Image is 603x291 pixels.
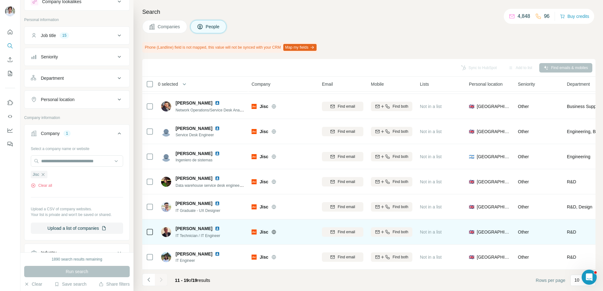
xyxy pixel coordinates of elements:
span: [PERSON_NAME] [176,251,212,257]
span: 0 selected [158,81,178,87]
button: Find email [322,102,363,111]
button: Job title15 [24,28,129,43]
span: Find email [338,104,355,109]
span: Ingeniero de sistemas [176,157,227,163]
span: Find both [393,104,408,109]
button: Use Surfe on LinkedIn [5,97,15,108]
img: Logo of Jisc [252,154,257,159]
button: Search [5,40,15,51]
span: 🇬🇧 [469,128,474,135]
button: Find email [322,252,363,262]
span: IT Engineer [176,258,227,263]
span: Jisc [260,103,268,110]
span: Lists [420,81,429,87]
button: Map my fields [283,44,317,51]
span: Not in a list [420,229,442,234]
span: [PERSON_NAME] [176,125,212,132]
div: 1890 search results remaining [52,256,102,262]
span: Department [567,81,590,87]
button: Company1 [24,126,129,143]
span: [GEOGRAPHIC_DATA] [477,229,510,235]
img: LinkedIn logo [215,151,220,156]
span: Find email [338,254,355,260]
button: Quick start [5,26,15,38]
button: Find both [371,127,412,136]
span: Jisc [260,204,268,210]
img: Avatar [161,202,171,212]
span: Find both [393,229,408,235]
button: Use Surfe API [5,111,15,122]
span: Network Operations/Service Desk Analyst [176,107,245,112]
span: [GEOGRAPHIC_DATA] [477,103,510,110]
span: R&D [567,254,576,260]
div: Select a company name or website [31,143,123,152]
span: Find email [338,154,355,159]
div: Seniority [41,54,58,60]
span: results [175,278,210,283]
div: Phone (Landline) field is not mapped, this value will not be synced with your CRM [142,42,318,53]
span: R&D [567,229,576,235]
img: Avatar [161,177,171,187]
span: Find email [338,129,355,134]
span: Jisc [260,128,268,135]
span: Other [518,104,529,109]
span: Other [518,179,529,184]
div: Personal location [41,96,74,103]
span: Engineering [567,154,590,160]
div: Department [41,75,64,81]
p: Personal information [24,17,130,23]
span: Find both [393,129,408,134]
div: Job title [41,32,56,39]
img: Avatar [161,101,171,111]
span: Other [518,204,529,209]
img: LinkedIn logo [215,126,220,131]
span: R&D [567,179,576,185]
div: Company [41,130,60,137]
span: 🇬🇧 [469,229,474,235]
span: IT Graduate - UX Designer [176,208,220,213]
button: Seniority [24,49,129,64]
span: Not in a list [420,179,442,184]
span: Not in a list [420,204,442,209]
span: Find both [393,154,408,159]
button: Dashboard [5,125,15,136]
p: 96 [544,13,550,20]
div: 1 [63,131,71,136]
span: Jisc [260,154,268,160]
img: LinkedIn logo [215,251,220,256]
span: Jisc [260,254,268,260]
button: Share filters [99,281,130,287]
span: Data warehouse service desk engineer & analyst [176,183,257,188]
span: Find both [393,179,408,185]
span: Companies [158,24,181,30]
button: Find both [371,177,412,186]
span: Company [252,81,270,87]
p: Your list is private and won't be saved or shared. [31,212,123,218]
img: Logo of Jisc [252,104,257,109]
span: [PERSON_NAME] [176,150,212,157]
iframe: Intercom live chat [582,270,597,285]
span: 🇬🇧 [469,179,474,185]
span: Jisc [260,229,268,235]
span: [GEOGRAPHIC_DATA] [477,204,510,210]
button: Find both [371,102,412,111]
div: Industry [41,250,57,256]
span: Business Support [567,103,601,110]
span: People [206,24,220,30]
span: Service Desk Engineer [176,132,227,138]
button: My lists [5,68,15,79]
span: [GEOGRAPHIC_DATA] [477,154,510,160]
img: Avatar [161,152,171,162]
button: Navigate to previous page [142,273,155,286]
img: Logo of Jisc [252,229,257,234]
button: Find email [322,127,363,136]
button: Find email [322,227,363,237]
button: Find both [371,227,412,237]
img: LinkedIn logo [215,176,220,181]
span: 11 - 19 [175,278,189,283]
span: [GEOGRAPHIC_DATA] [477,179,510,185]
span: Mobile [371,81,384,87]
p: Company information [24,115,130,121]
span: Other [518,154,529,159]
img: Avatar [161,227,171,237]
